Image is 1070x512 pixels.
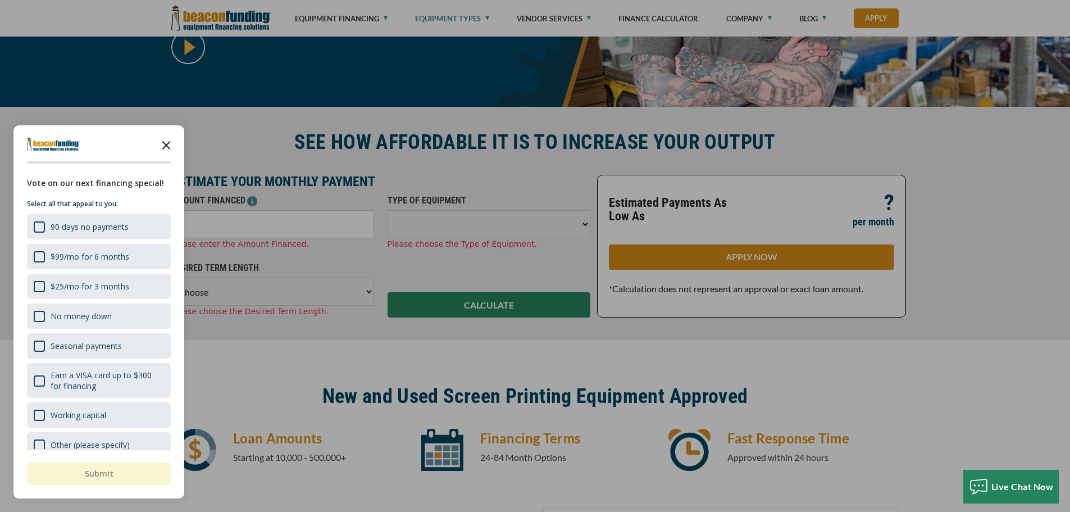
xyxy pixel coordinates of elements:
div: 90 days no payments [51,221,129,232]
div: No money down [27,303,171,329]
div: $99/mo for 6 months [27,244,171,269]
div: Working capital [27,402,171,428]
div: Seasonal payments [51,341,122,351]
div: Earn a VISA card up to $300 for financing [27,363,171,398]
button: Close the survey [155,133,177,156]
div: Survey [13,125,184,499]
div: Earn a VISA card up to $300 for financing [51,370,164,391]
div: Seasonal payments [27,333,171,359]
img: Company logo [27,138,80,151]
button: Submit [27,463,171,485]
div: $99/mo for 6 months [51,251,129,262]
div: Working capital [51,410,106,420]
div: 90 days no payments [27,214,171,239]
div: No money down [51,311,112,321]
div: $25/mo for 3 months [27,274,171,299]
p: Select all that appeal to you: [27,198,171,210]
div: Vote on our next financing special! [27,177,171,189]
div: $25/mo for 3 months [51,281,129,292]
div: Other (please specify) [51,439,130,450]
button: Live Chat Now [963,470,1059,504]
span: Live Chat Now [991,481,1054,492]
div: Other (please specify) [27,432,171,457]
